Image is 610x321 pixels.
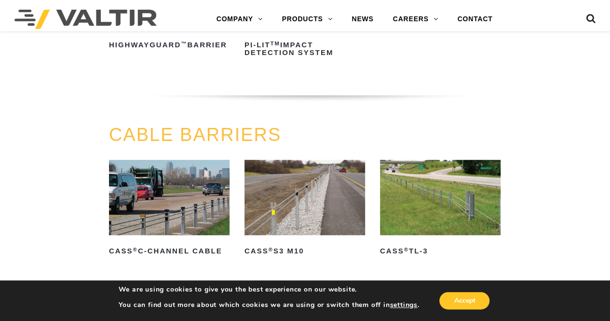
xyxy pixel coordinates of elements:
[271,41,280,46] sup: TM
[207,10,272,29] a: COMPANY
[14,10,157,29] img: Valtir
[119,285,420,294] p: We are using cookies to give you the best experience on our website.
[404,247,409,252] sup: ®
[439,292,489,309] button: Accept
[269,247,273,252] sup: ®
[383,10,448,29] a: CAREERS
[181,41,187,46] sup: ™
[244,244,365,259] h2: CASS S3 M10
[244,160,365,259] a: CASS®S3 M10
[244,37,365,60] h2: PI-LIT Impact Detection System
[119,301,420,309] p: You can find out more about which cookies we are using or switch them off in .
[447,10,502,29] a: CONTACT
[380,244,501,259] h2: CASS TL-3
[109,244,230,259] h2: CASS C-Channel Cable
[380,160,501,259] a: CASS®TL-3
[109,160,230,259] a: CASS®C-Channel Cable
[109,125,281,145] a: CABLE BARRIERS
[272,10,342,29] a: PRODUCTS
[390,301,417,309] button: settings
[109,37,230,53] h2: HighwayGuard Barrier
[342,10,383,29] a: NEWS
[133,247,138,252] sup: ®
